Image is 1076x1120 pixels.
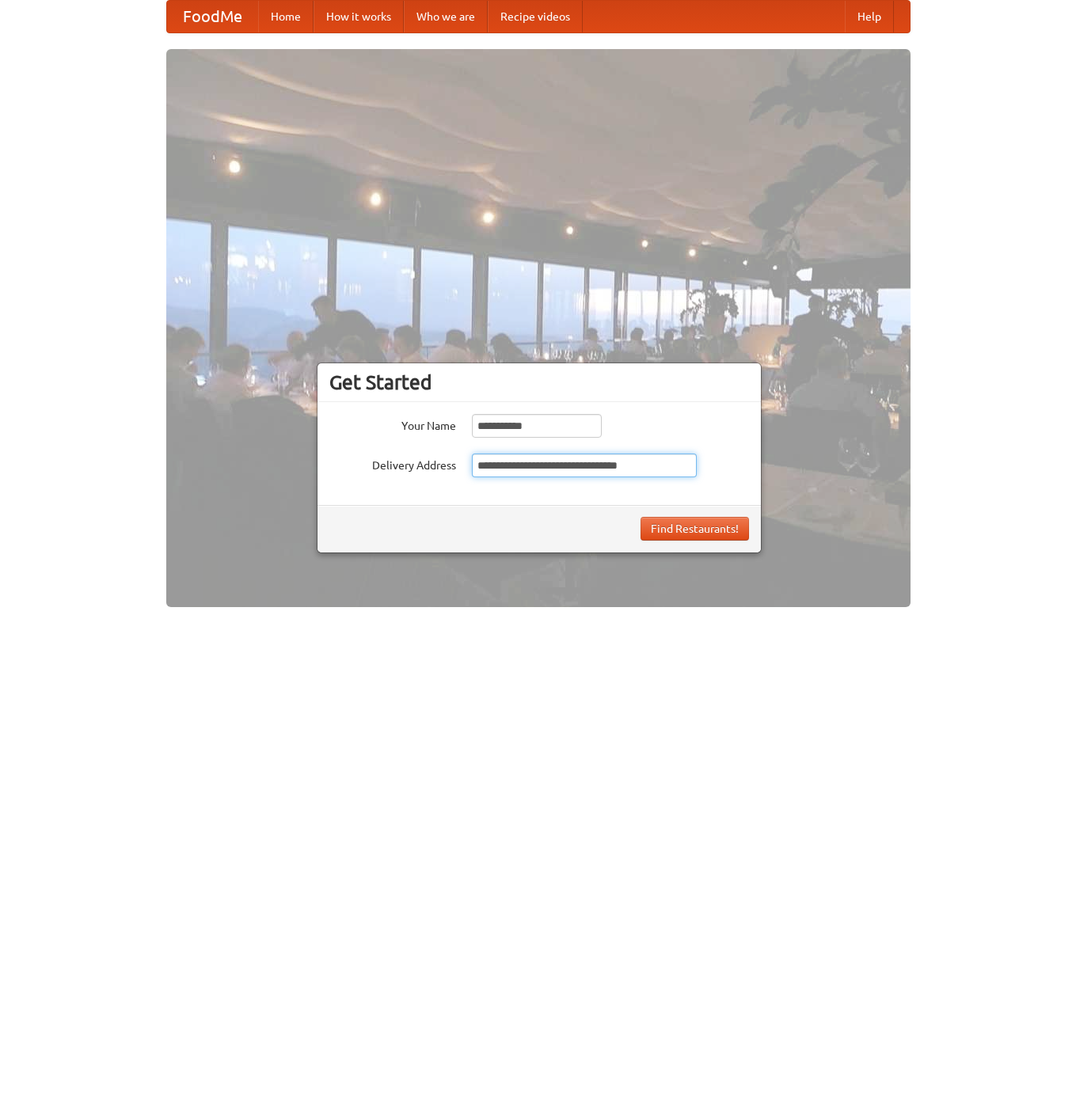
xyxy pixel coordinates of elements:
h3: Get Started [329,370,749,394]
label: Delivery Address [329,454,456,473]
a: FoodMe [167,1,258,32]
button: Find Restaurants! [641,517,749,541]
a: Home [258,1,314,32]
label: Your Name [329,414,456,434]
a: Help [845,1,894,32]
a: Who we are [404,1,488,32]
a: Recipe videos [488,1,583,32]
a: How it works [314,1,404,32]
